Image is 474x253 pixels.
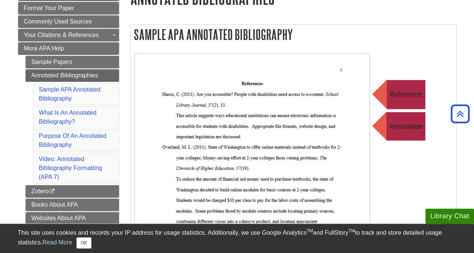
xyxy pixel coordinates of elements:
[24,18,92,25] span: Commonly Used Sources
[307,228,313,234] sup: TM
[25,185,119,198] a: Zotero
[348,228,355,234] sup: TM
[24,32,99,38] span: Your Citations & References
[39,156,102,180] a: Video: Annotated Bibliography Formatting (APA 7)
[18,42,119,55] a: More APA Help
[76,237,91,249] button: Close
[18,15,119,28] a: Commonly Used Sources
[39,133,107,148] a: Purpose Of An Annotated Bibliography
[18,2,119,15] a: Format Your Paper
[39,109,97,125] a: What Is An Annotated Bibliography?
[24,5,74,11] span: Format Your Paper
[448,109,472,119] a: Back to Top
[18,228,456,249] div: This site uses cookies and records your IP address for usage statistics. Additionally, we use Goo...
[25,198,119,211] a: Books About APA
[131,25,456,44] h2: Sample APA Annotated Bibliography
[25,212,119,225] a: Websites About APA
[39,86,100,102] a: Sample APA Annotated Bibliography
[18,29,119,41] a: Your Citations & References
[25,69,119,82] a: Annotated Bibliographies
[24,45,64,52] span: More APA Help
[49,189,55,194] i: This link opens in a new window
[42,239,72,246] a: Read More
[25,56,119,68] a: Sample Papers
[425,209,474,224] button: Library Chat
